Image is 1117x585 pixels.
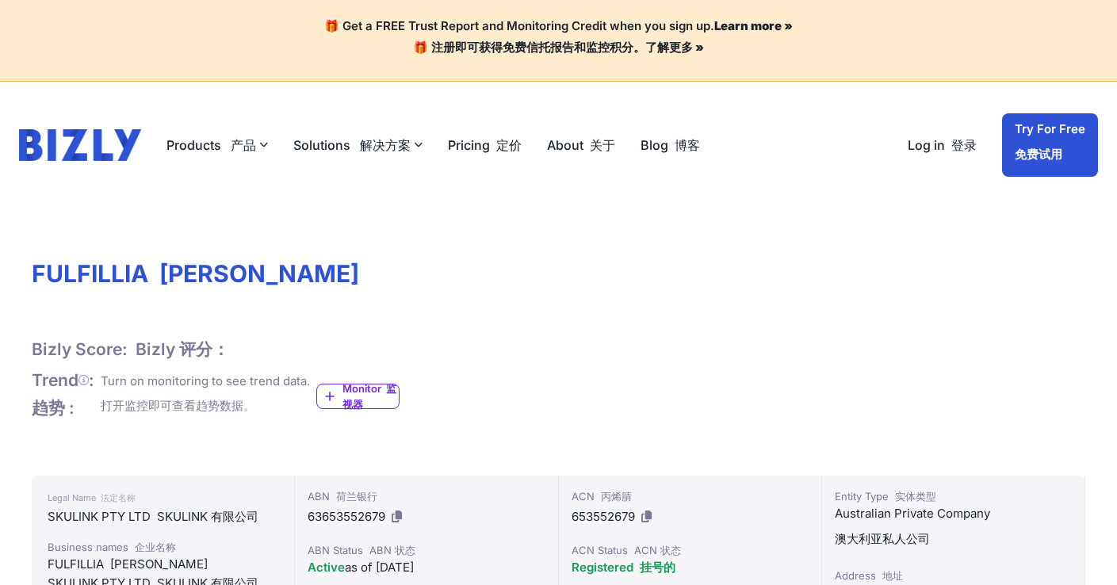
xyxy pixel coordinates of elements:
div: ABN Status [308,542,545,558]
font: 免费试用 [1015,147,1062,162]
font: 挂号的 [640,560,675,575]
font: [PERSON_NAME] [110,556,208,572]
div: ABN [308,488,545,504]
font: 澳大利亚私人公司 [835,531,930,546]
h1: Bizly Score: [32,338,229,360]
button: Products 产品 [166,136,268,155]
div: Australian Private Company [835,504,1072,555]
a: Monitor 监视器 [316,384,400,409]
div: ACN Status [572,542,809,558]
span: 63653552679 [308,509,385,524]
font: 🎁 注册即可获得免费信托报告和监控积分。 [413,40,704,55]
a: Blog 博客 [641,136,700,155]
font: 解决方案 [360,137,411,153]
font: 博客 [675,137,700,153]
font: 法定名称 [101,492,136,503]
span: 653552679 [572,509,635,524]
a: 了解更多 » [645,40,704,55]
font: SKULINK 有限公司 [157,509,258,524]
div: Address [835,568,1072,583]
font: ABN 状态 [369,544,415,556]
font: 企业名称 [135,541,176,553]
div: Legal Name [48,488,278,507]
font: Bizly 评分： [136,339,229,359]
div: Turn on monitoring to see trend data. [101,373,310,421]
button: Solutions 解决方案 [293,136,423,155]
h1: Trend : [32,369,94,425]
font: 定价 [496,137,522,153]
span: Registered [572,560,675,575]
a: Learn more » [714,18,793,33]
font: 关于 [590,137,615,153]
a: Pricing 定价 [448,136,522,155]
font: 荷兰银行 [336,490,377,503]
span: Active [308,560,345,575]
font: [PERSON_NAME] [159,259,359,288]
font: ACN 状态 [634,544,681,556]
a: Log in 登录 [908,136,977,155]
font: 产品 [231,137,256,153]
font: 打开监控即可查看趋势数据。 [101,398,255,413]
h1: FULFILLIA [32,259,1085,288]
font: 趋势 : [32,398,75,418]
font: 丙烯腈 [601,490,632,503]
div: SKULINK PTY LTD [48,507,278,526]
font: 登录 [951,137,977,153]
span: Monitor [342,380,399,412]
font: 实体类型 [895,490,936,503]
a: Try For Free免费试用 [1002,113,1098,177]
div: FULFILLIA [48,555,278,574]
div: Business names [48,539,278,555]
h4: 🎁 Get a FREE Trust Report and Monitoring Credit when you sign up. [19,19,1098,62]
font: 地址 [882,569,903,582]
a: About 关于 [547,136,615,155]
div: Entity Type [835,488,1072,504]
div: ACN [572,488,809,504]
